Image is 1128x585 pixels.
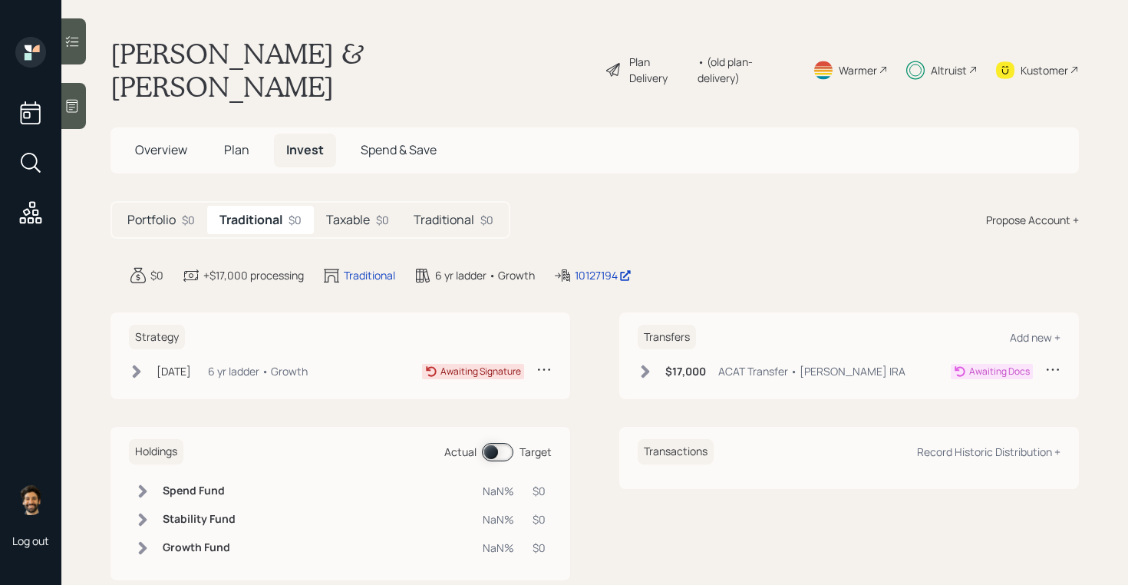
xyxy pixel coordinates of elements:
div: +$17,000 processing [203,267,304,283]
div: Record Historic Distribution + [917,445,1060,459]
div: $0 [289,212,302,228]
div: Awaiting Docs [969,365,1030,378]
div: 10127194 [575,267,632,283]
div: • (old plan-delivery) [698,54,794,86]
div: Actual [444,444,477,460]
div: Altruist [931,62,967,78]
div: $0 [480,212,493,228]
h5: Portfolio [127,213,176,227]
h6: Holdings [129,439,183,464]
div: Kustomer [1021,62,1068,78]
span: Plan [224,141,249,158]
div: 6 yr ladder • Growth [208,363,308,379]
h5: Taxable [326,213,370,227]
div: [DATE] [157,363,191,379]
div: NaN% [483,483,514,499]
span: Overview [135,141,187,158]
h6: Stability Fund [163,513,236,526]
div: 6 yr ladder • Growth [435,267,535,283]
div: $0 [376,212,389,228]
h6: Transfers [638,325,696,350]
div: Target [519,444,552,460]
div: Warmer [839,62,877,78]
div: $0 [533,483,546,499]
div: ACAT Transfer • [PERSON_NAME] IRA [718,363,905,379]
h5: Traditional [414,213,474,227]
img: eric-schwartz-headshot.png [15,484,46,515]
div: Traditional [344,267,395,283]
h6: Growth Fund [163,541,236,554]
h6: Strategy [129,325,185,350]
div: Add new + [1010,330,1060,345]
div: $0 [182,212,195,228]
div: Log out [12,534,49,548]
span: Spend & Save [361,141,437,158]
h5: Traditional [219,213,282,227]
h6: $17,000 [665,365,706,378]
div: Plan Delivery [629,54,690,86]
span: Invest [286,141,324,158]
h1: [PERSON_NAME] & [PERSON_NAME] [110,37,592,103]
div: NaN% [483,511,514,527]
h6: Transactions [638,439,714,464]
div: $0 [533,540,546,556]
div: Awaiting Signature [440,365,521,378]
div: NaN% [483,540,514,556]
div: Propose Account + [986,212,1079,228]
div: $0 [533,511,546,527]
div: $0 [150,267,163,283]
h6: Spend Fund [163,484,236,497]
